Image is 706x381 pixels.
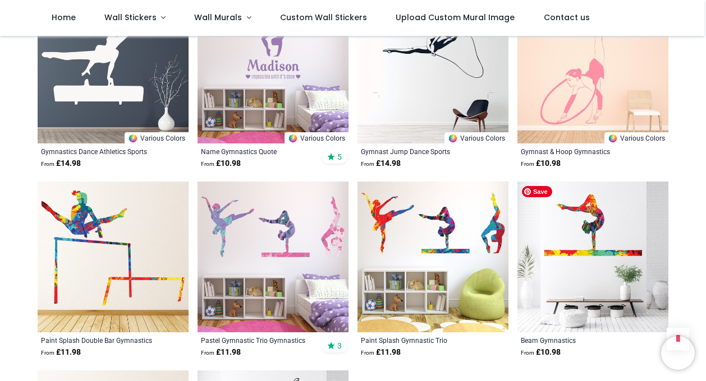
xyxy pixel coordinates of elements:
span: 5 [337,152,342,162]
img: Paint Splash Gymnastic Trio Gymnastics Wall Sticker [357,182,508,332]
img: Color Wheel [288,133,298,143]
strong: £ 10.98 [521,158,561,169]
a: Paint Splash Gymnastic Trio Gymnastics [361,336,476,345]
a: Gymnastics Dance Athletics Sports [41,147,156,156]
span: From [521,350,534,356]
strong: £ 11.98 [361,347,401,358]
img: Color Wheel [128,133,138,143]
span: Contact us [544,12,590,23]
strong: £ 11.98 [41,347,81,358]
img: Paint Splash Double Bar Gymnastics Wall Sticker [38,182,189,332]
a: Name Gymnastics Quote [201,147,316,156]
strong: £ 10.98 [521,347,561,358]
span: From [361,161,374,167]
img: Beam Gymnastics Wall Sticker [517,182,668,332]
strong: £ 10.98 [201,158,241,169]
span: Home [52,12,76,23]
span: Upload Custom Mural Image [396,12,515,23]
img: Pastel Gymnastic Trio Gymnastics Wall Sticker [198,182,349,332]
span: From [521,161,534,167]
a: Various Colors [125,132,189,143]
span: 3 [337,341,342,351]
a: Various Colors [285,132,349,143]
span: From [201,161,214,167]
span: Wall Murals [194,12,242,23]
span: Save [522,186,552,197]
span: From [201,350,214,356]
a: Various Colors [604,132,668,143]
a: Gymnast Jump Dance Sports [361,147,476,156]
strong: £ 14.98 [361,158,401,169]
span: From [41,350,54,356]
a: Various Colors [444,132,508,143]
img: Color Wheel [448,133,458,143]
img: Color Wheel [608,133,618,143]
span: From [41,161,54,167]
iframe: Brevo live chat [661,336,695,370]
a: Beam Gymnastics [521,336,636,345]
strong: £ 14.98 [41,158,81,169]
strong: £ 11.98 [201,347,241,358]
a: Paint Splash Double Bar Gymnastics [41,336,156,345]
a: Gymnast & Hoop Gymnastics Dancing [521,147,636,156]
span: From [361,350,374,356]
span: Custom Wall Stickers [280,12,367,23]
span: Wall Stickers [104,12,157,23]
a: Pastel Gymnastic Trio Gymnastics [201,336,316,345]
